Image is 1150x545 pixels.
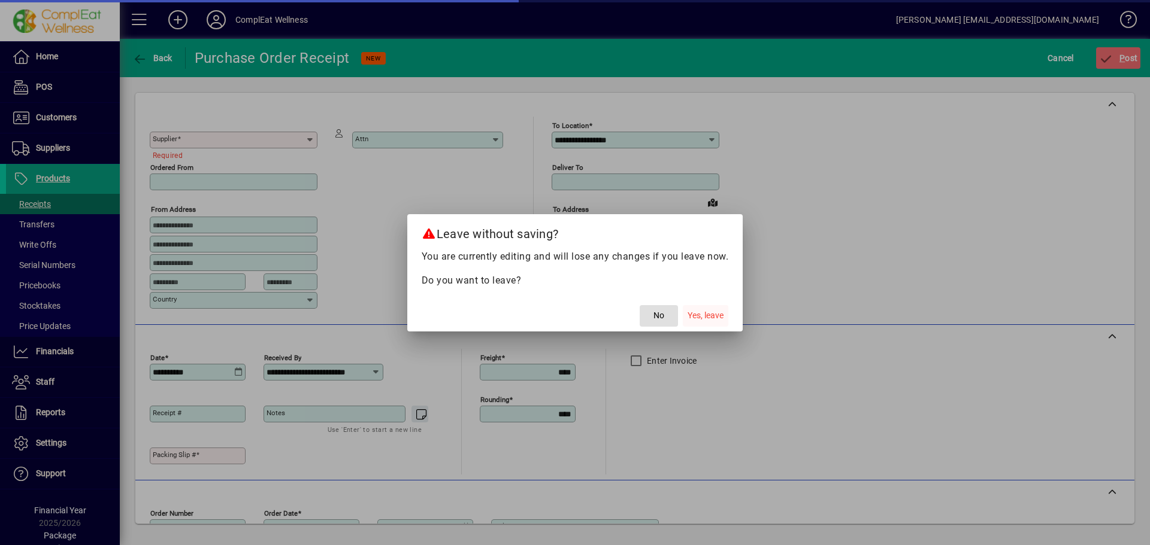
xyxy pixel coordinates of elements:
span: Yes, leave [688,309,724,322]
button: Yes, leave [683,305,728,327]
h2: Leave without saving? [407,214,743,249]
span: No [653,309,664,322]
p: Do you want to leave? [422,273,729,288]
button: No [640,305,678,327]
p: You are currently editing and will lose any changes if you leave now. [422,249,729,264]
